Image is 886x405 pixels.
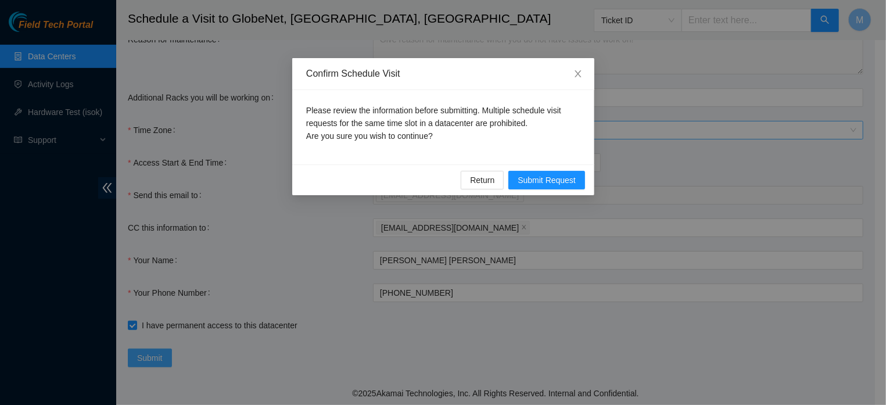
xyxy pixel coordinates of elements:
[461,171,504,189] button: Return
[306,104,580,142] p: Please review the information before submitting. Multiple schedule visit requests for the same ti...
[562,58,594,91] button: Close
[306,67,580,80] div: Confirm Schedule Visit
[470,174,494,187] span: Return
[573,69,583,78] span: close
[518,174,576,187] span: Submit Request
[508,171,585,189] button: Submit Request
